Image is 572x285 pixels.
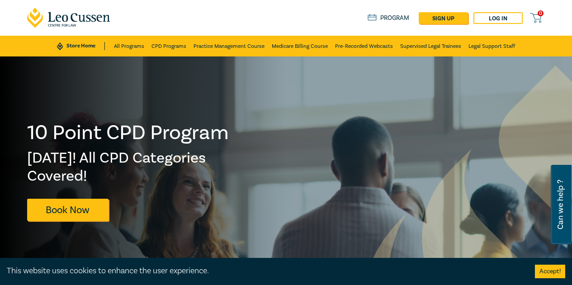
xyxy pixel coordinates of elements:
[114,36,144,56] a: All Programs
[151,36,186,56] a: CPD Programs
[194,36,265,56] a: Practice Management Course
[468,36,515,56] a: Legal Support Staff
[7,265,521,277] div: This website uses cookies to enhance the user experience.
[27,199,109,221] a: Book Now
[368,14,410,22] a: Program
[556,170,565,239] span: Can we help ?
[27,149,230,185] h2: [DATE]! All CPD Categories Covered!
[419,12,468,24] a: sign up
[335,36,393,56] a: Pre-Recorded Webcasts
[57,42,104,50] a: Store Home
[400,36,461,56] a: Supervised Legal Trainees
[538,10,544,16] span: 0
[27,121,230,145] h1: 10 Point CPD Program
[535,265,565,278] button: Accept cookies
[272,36,328,56] a: Medicare Billing Course
[473,12,523,24] a: Log in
